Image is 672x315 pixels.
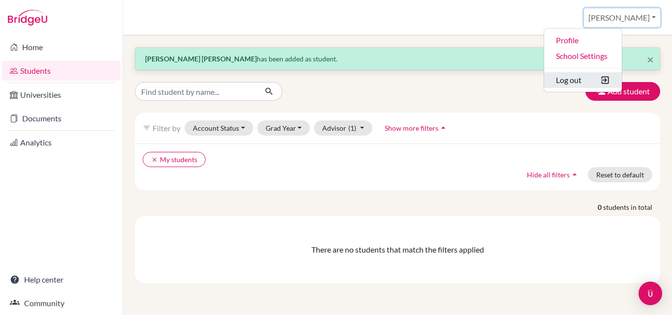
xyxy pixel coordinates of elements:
[588,167,652,182] button: Reset to default
[376,120,457,136] button: Show more filtersarrow_drop_up
[639,282,662,305] div: Open Intercom Messenger
[2,293,121,313] a: Community
[603,202,660,212] span: students in total
[314,120,372,136] button: Advisor(1)
[348,124,356,132] span: (1)
[544,48,622,64] a: School Settings
[438,123,448,133] i: arrow_drop_up
[544,28,622,92] ul: [PERSON_NAME]
[598,202,603,212] strong: 0
[544,32,622,48] a: Profile
[385,124,438,132] span: Show more filters
[2,37,121,57] a: Home
[584,8,660,27] button: [PERSON_NAME]
[647,54,654,65] button: Close
[151,156,158,163] i: clear
[135,82,257,101] input: Find student by name...
[2,61,121,81] a: Students
[145,55,257,63] strong: [PERSON_NAME] [PERSON_NAME]
[519,167,588,182] button: Hide all filtersarrow_drop_up
[143,152,206,167] button: clearMy students
[184,120,253,136] button: Account Status
[2,109,121,128] a: Documents
[544,72,622,88] button: Log out
[570,170,580,179] i: arrow_drop_up
[8,10,47,26] img: Bridge-U
[527,171,570,179] span: Hide all filters
[143,124,151,132] i: filter_list
[585,82,660,101] button: Add student
[2,133,121,152] a: Analytics
[2,85,121,105] a: Universities
[145,54,650,64] p: has been added as student.
[647,52,654,66] span: ×
[143,244,652,256] div: There are no students that match the filters applied
[2,270,121,289] a: Help center
[153,123,181,133] span: Filter by
[257,120,310,136] button: Grad Year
